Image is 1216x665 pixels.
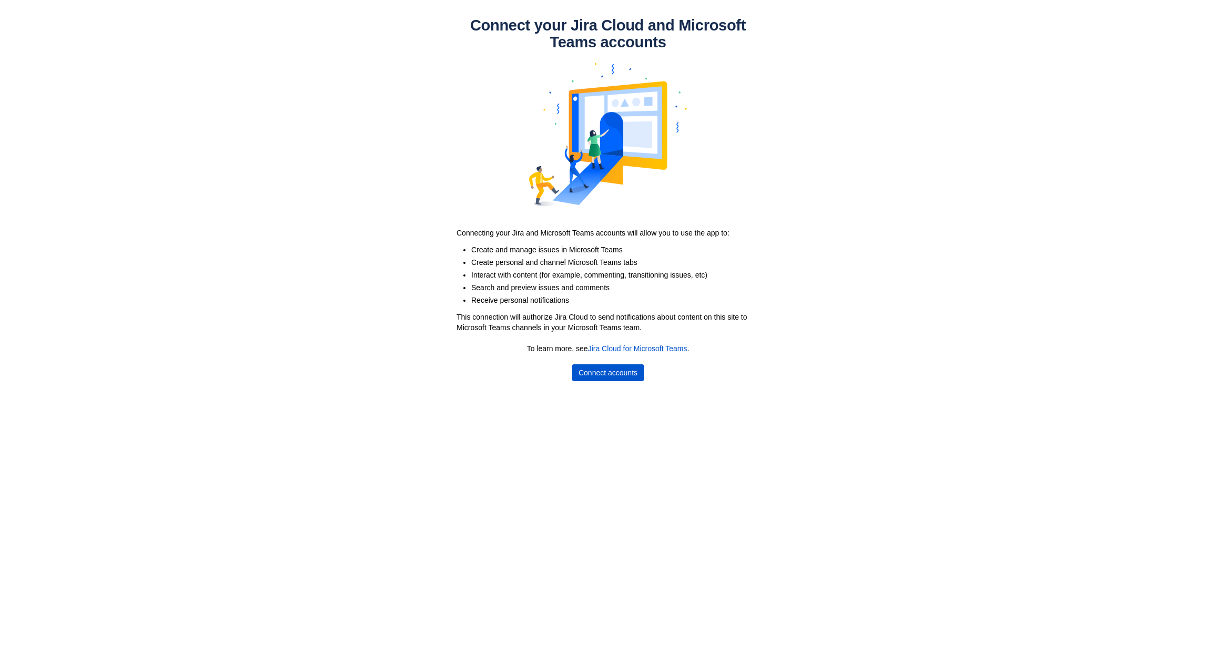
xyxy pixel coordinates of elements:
[457,228,759,238] p: Connecting your Jira and Microsoft Teams accounts will allow you to use the app to:
[471,257,766,268] li: Create personal and channel Microsoft Teams tabs
[471,282,766,293] li: Search and preview issues and comments
[471,270,766,280] li: Interact with content (for example, commenting, transitioning issues, etc)
[457,312,759,333] p: This connection will authorize Jira Cloud to send notifications about content on this site to Mic...
[529,50,687,219] img: account-mapping.svg
[471,295,766,305] li: Receive personal notifications
[471,244,766,255] li: Create and manage issues in Microsoft Teams
[461,343,755,354] p: To learn more, see .
[572,364,644,381] button: Connect accounts
[450,17,766,50] h1: Connect your Jira Cloud and Microsoft Teams accounts
[579,364,637,381] span: Connect accounts
[588,344,687,353] a: Jira Cloud for Microsoft Teams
